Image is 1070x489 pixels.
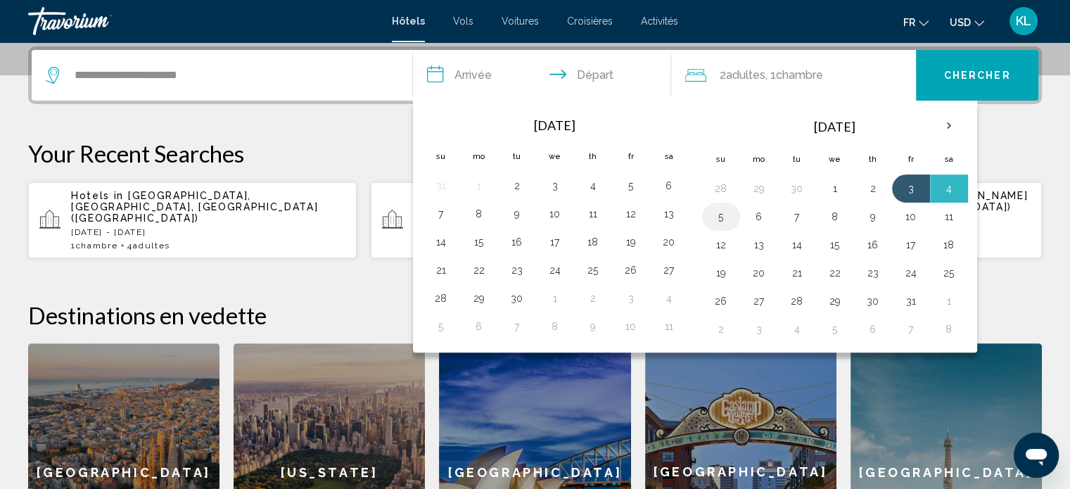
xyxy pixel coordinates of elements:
[824,179,846,198] button: Day 1
[430,204,452,224] button: Day 7
[862,179,884,198] button: Day 2
[900,179,922,198] button: Day 3
[413,50,672,101] button: Check in and out dates
[710,263,732,283] button: Day 19
[710,319,732,339] button: Day 2
[506,260,528,280] button: Day 23
[71,190,318,224] span: [GEOGRAPHIC_DATA], [GEOGRAPHIC_DATA], [GEOGRAPHIC_DATA] ([GEOGRAPHIC_DATA])
[28,182,357,259] button: Hotels in [GEOGRAPHIC_DATA], [GEOGRAPHIC_DATA], [GEOGRAPHIC_DATA] ([GEOGRAPHIC_DATA])[DATE] - [DA...
[748,319,770,339] button: Day 3
[506,288,528,308] button: Day 30
[658,232,680,252] button: Day 20
[930,110,968,142] button: Next month
[430,317,452,336] button: Day 5
[938,207,960,227] button: Day 11
[1005,6,1042,36] button: User Menu
[544,260,566,280] button: Day 24
[430,288,452,308] button: Day 28
[620,176,642,196] button: Day 5
[903,17,915,28] span: fr
[916,50,1038,101] button: Chercher
[582,232,604,252] button: Day 18
[786,263,808,283] button: Day 21
[371,182,699,259] button: Hotels in [GEOGRAPHIC_DATA], [GEOGRAPHIC_DATA] (PAR)[DATE] - [DATE]1Chambre2Adultes, 2Enfants
[824,235,846,255] button: Day 15
[900,235,922,255] button: Day 17
[710,179,732,198] button: Day 28
[28,7,378,35] a: Travorium
[453,15,473,27] a: Vols
[544,176,566,196] button: Day 3
[710,291,732,311] button: Day 26
[862,235,884,255] button: Day 16
[76,241,118,250] span: Chambre
[786,235,808,255] button: Day 14
[900,263,922,283] button: Day 24
[582,288,604,308] button: Day 2
[392,15,425,27] a: Hôtels
[950,12,984,32] button: Change currency
[28,139,1042,167] p: Your Recent Searches
[468,176,490,196] button: Day 1
[824,291,846,311] button: Day 29
[32,50,1038,101] div: Search widget
[658,288,680,308] button: Day 4
[748,291,770,311] button: Day 27
[430,176,452,196] button: Day 31
[658,317,680,336] button: Day 11
[620,260,642,280] button: Day 26
[468,317,490,336] button: Day 6
[719,65,765,85] span: 2
[658,204,680,224] button: Day 13
[710,207,732,227] button: Day 5
[502,15,539,27] span: Voitures
[71,190,124,201] span: Hotels in
[710,235,732,255] button: Day 12
[862,207,884,227] button: Day 9
[824,263,846,283] button: Day 22
[1014,433,1059,478] iframe: Bouton de lancement de la fenêtre de messagerie
[748,179,770,198] button: Day 29
[862,291,884,311] button: Day 30
[765,65,822,85] span: , 1
[468,260,490,280] button: Day 22
[900,319,922,339] button: Day 7
[506,176,528,196] button: Day 2
[506,204,528,224] button: Day 9
[460,110,650,141] th: [DATE]
[127,241,170,250] span: 4
[582,260,604,280] button: Day 25
[506,232,528,252] button: Day 16
[748,235,770,255] button: Day 13
[786,179,808,198] button: Day 30
[903,12,929,32] button: Change language
[133,241,170,250] span: Adultes
[938,291,960,311] button: Day 1
[824,207,846,227] button: Day 8
[641,15,678,27] a: Activités
[740,110,930,144] th: [DATE]
[468,288,490,308] button: Day 29
[620,204,642,224] button: Day 12
[620,317,642,336] button: Day 10
[938,235,960,255] button: Day 18
[671,50,916,101] button: Travelers: 2 adults, 0 children
[71,241,117,250] span: 1
[582,176,604,196] button: Day 4
[468,204,490,224] button: Day 8
[900,291,922,311] button: Day 31
[28,301,1042,329] h2: Destinations en vedette
[900,207,922,227] button: Day 10
[786,319,808,339] button: Day 4
[544,204,566,224] button: Day 10
[582,317,604,336] button: Day 9
[824,319,846,339] button: Day 5
[748,207,770,227] button: Day 6
[938,179,960,198] button: Day 4
[567,15,613,27] span: Croisières
[658,176,680,196] button: Day 6
[620,232,642,252] button: Day 19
